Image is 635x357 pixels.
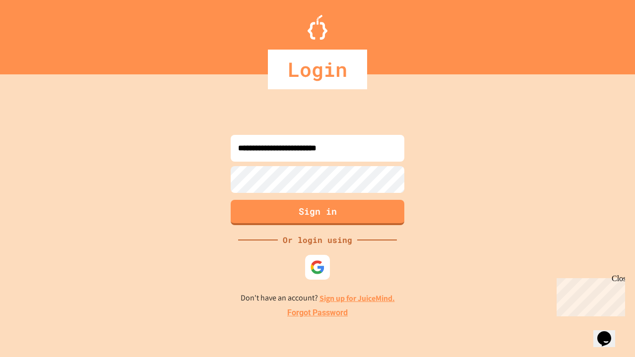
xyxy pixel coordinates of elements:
a: Sign up for JuiceMind. [319,293,395,303]
iframe: chat widget [593,317,625,347]
img: Logo.svg [308,15,327,40]
p: Don't have an account? [241,292,395,304]
div: Login [268,50,367,89]
iframe: chat widget [553,274,625,316]
a: Forgot Password [287,307,348,319]
button: Sign in [231,200,404,225]
div: Or login using [278,234,357,246]
div: Chat with us now!Close [4,4,68,63]
img: google-icon.svg [310,260,325,275]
